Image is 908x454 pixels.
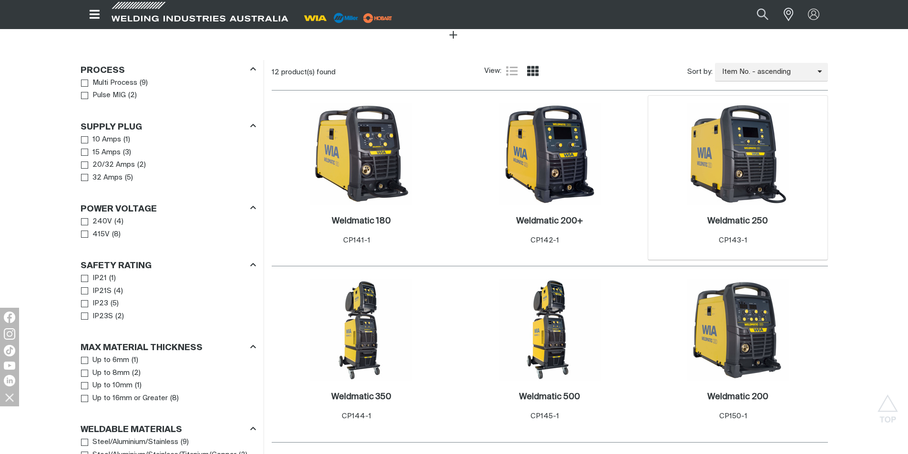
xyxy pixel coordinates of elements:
[81,63,256,76] div: Process
[170,393,179,404] span: ( 8 )
[92,172,122,183] span: 32 Amps
[140,78,148,89] span: ( 9 )
[92,216,112,227] span: 240V
[81,65,125,76] h3: Process
[81,259,256,272] div: Safety Rating
[81,77,138,90] a: Multi Process
[92,368,130,379] span: Up to 8mm
[484,66,501,77] span: View:
[81,272,255,323] ul: Safety Rating
[81,215,112,228] a: 240V
[81,146,121,159] a: 15 Amps
[92,286,112,297] span: IP21S
[4,375,15,386] img: LinkedIn
[707,216,768,227] a: Weldmatic 250
[81,89,126,102] a: Pulse MIG
[81,120,256,133] div: Supply Plug
[92,229,110,240] span: 415V
[92,134,121,145] span: 10 Amps
[81,159,135,172] a: 20/32 Amps
[92,78,137,89] span: Multi Process
[81,424,182,435] h3: Weldable Materials
[281,69,336,76] span: product(s) found
[746,4,779,25] button: Search products
[707,217,768,225] h2: Weldmatic 250
[123,134,130,145] span: ( 1 )
[123,147,131,158] span: ( 3 )
[360,11,395,25] img: miller
[92,90,126,101] span: Pulse MIG
[707,393,768,401] h2: Weldmatic 200
[112,229,121,240] span: ( 8 )
[734,4,778,25] input: Product name or item number...
[128,90,137,101] span: ( 2 )
[687,103,789,205] img: Weldmatic 250
[342,413,371,420] span: CP144-1
[81,122,142,133] h3: Supply Plug
[81,172,123,184] a: 32 Amps
[1,389,18,405] img: hide socials
[687,67,713,78] span: Sort by:
[506,65,518,77] a: List view
[81,261,152,272] h3: Safety Rating
[4,312,15,323] img: Facebook
[92,355,129,366] span: Up to 6mm
[92,393,168,404] span: Up to 16mm or Greater
[519,392,580,403] a: Weldmatic 500
[81,341,256,354] div: Max Material Thickness
[81,215,255,241] ul: Power Voltage
[81,367,130,380] a: Up to 8mm
[331,393,391,401] h2: Weldmatic 350
[81,285,112,298] a: IP21S
[4,328,15,340] img: Instagram
[81,379,133,392] a: Up to 10mm
[111,298,119,309] span: ( 5 )
[81,272,107,285] a: IP21
[310,279,412,381] img: Weldmatic 350
[81,310,113,323] a: IP23S
[499,103,601,205] img: Weldmatic 200+
[719,413,747,420] span: CP150-1
[92,273,107,284] span: IP21
[114,216,123,227] span: ( 4 )
[719,237,747,244] span: CP143-1
[707,392,768,403] a: Weldmatic 200
[715,67,817,78] span: Item No. - ascending
[332,216,391,227] a: Weldmatic 180
[516,217,583,225] h2: Weldmatic 200+
[343,237,370,244] span: CP141-1
[687,279,789,381] img: Weldmatic 200
[332,217,391,225] h2: Weldmatic 180
[81,423,256,436] div: Weldable Materials
[272,60,828,84] section: Product list controls
[81,354,130,367] a: Up to 6mm
[92,160,135,171] span: 20/32 Amps
[360,14,395,21] a: miller
[135,380,142,391] span: ( 1 )
[310,103,412,205] img: Weldmatic 180
[81,392,168,405] a: Up to 16mm or Greater
[81,343,203,353] h3: Max Material Thickness
[92,147,121,158] span: 15 Amps
[81,354,255,404] ul: Max Material Thickness
[531,237,559,244] span: CP142-1
[4,362,15,370] img: YouTube
[125,172,133,183] span: ( 5 )
[331,392,391,403] a: Weldmatic 350
[516,216,583,227] a: Weldmatic 200+
[92,437,178,448] span: Steel/Aluminium/Stainless
[132,368,141,379] span: ( 2 )
[109,273,116,284] span: ( 1 )
[81,297,109,310] a: IP23
[81,202,256,215] div: Power Voltage
[181,437,189,448] span: ( 9 )
[519,393,580,401] h2: Weldmatic 500
[499,279,601,381] img: Weldmatic 500
[92,298,108,309] span: IP23
[877,394,898,416] button: Scroll to top
[81,133,255,184] ul: Supply Plug
[81,228,110,241] a: 415V
[272,68,484,77] div: 12
[81,77,255,102] ul: Process
[81,436,179,449] a: Steel/Aluminium/Stainless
